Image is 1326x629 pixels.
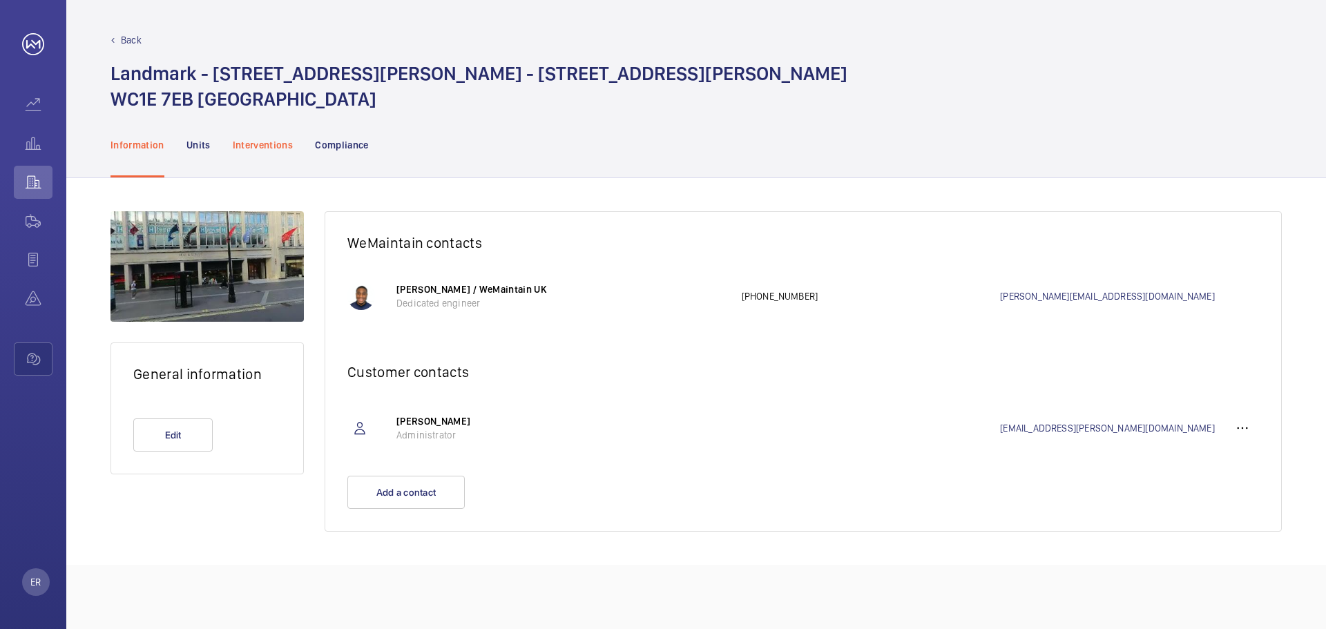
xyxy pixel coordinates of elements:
p: [PHONE_NUMBER] [742,289,1001,303]
p: [PERSON_NAME] / WeMaintain UK [396,282,728,296]
button: Add a contact [347,476,465,509]
p: Back [121,33,142,47]
p: ER [30,575,41,589]
p: Administrator [396,428,728,442]
p: [PERSON_NAME] [396,414,728,428]
h2: WeMaintain contacts [347,234,1259,251]
p: Information [110,138,164,152]
p: Interventions [233,138,294,152]
a: [PERSON_NAME][EMAIL_ADDRESS][DOMAIN_NAME] [1000,289,1259,303]
h1: Landmark - [STREET_ADDRESS][PERSON_NAME] - [STREET_ADDRESS][PERSON_NAME] WC1E 7EB [GEOGRAPHIC_DATA] [110,61,847,112]
a: [EMAIL_ADDRESS][PERSON_NAME][DOMAIN_NAME] [1000,421,1226,435]
h2: Customer contacts [347,363,1259,380]
p: Dedicated engineer [396,296,728,310]
button: Edit [133,418,213,452]
h2: General information [133,365,281,383]
p: Units [186,138,211,152]
p: Compliance [315,138,369,152]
